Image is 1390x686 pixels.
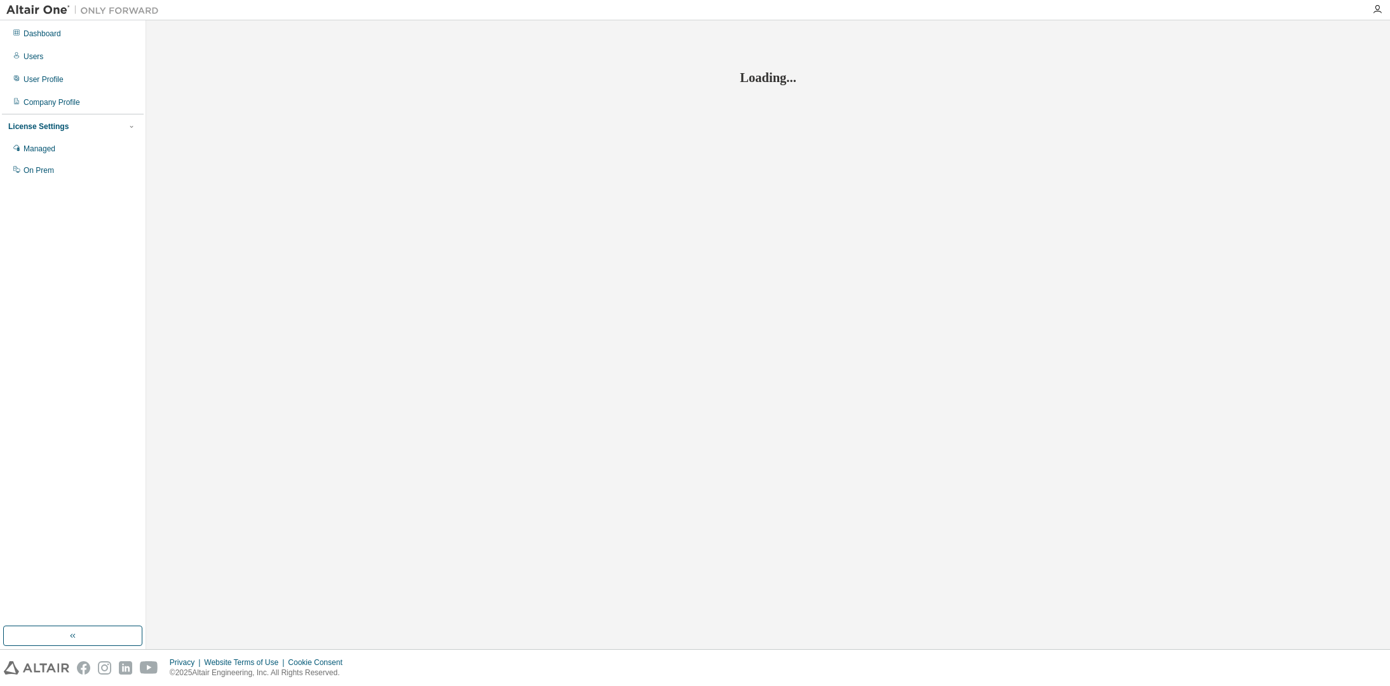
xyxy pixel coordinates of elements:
[170,657,204,668] div: Privacy
[170,668,350,678] p: © 2025 Altair Engineering, Inc. All Rights Reserved.
[482,69,1054,86] h2: Loading...
[24,74,64,85] div: User Profile
[24,144,55,154] div: Managed
[119,661,132,675] img: linkedin.svg
[204,657,288,668] div: Website Terms of Use
[24,97,80,107] div: Company Profile
[77,661,90,675] img: facebook.svg
[24,165,54,175] div: On Prem
[98,661,111,675] img: instagram.svg
[24,51,43,62] div: Users
[288,657,350,668] div: Cookie Consent
[4,661,69,675] img: altair_logo.svg
[24,29,61,39] div: Dashboard
[140,661,158,675] img: youtube.svg
[6,4,165,17] img: Altair One
[8,121,69,132] div: License Settings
